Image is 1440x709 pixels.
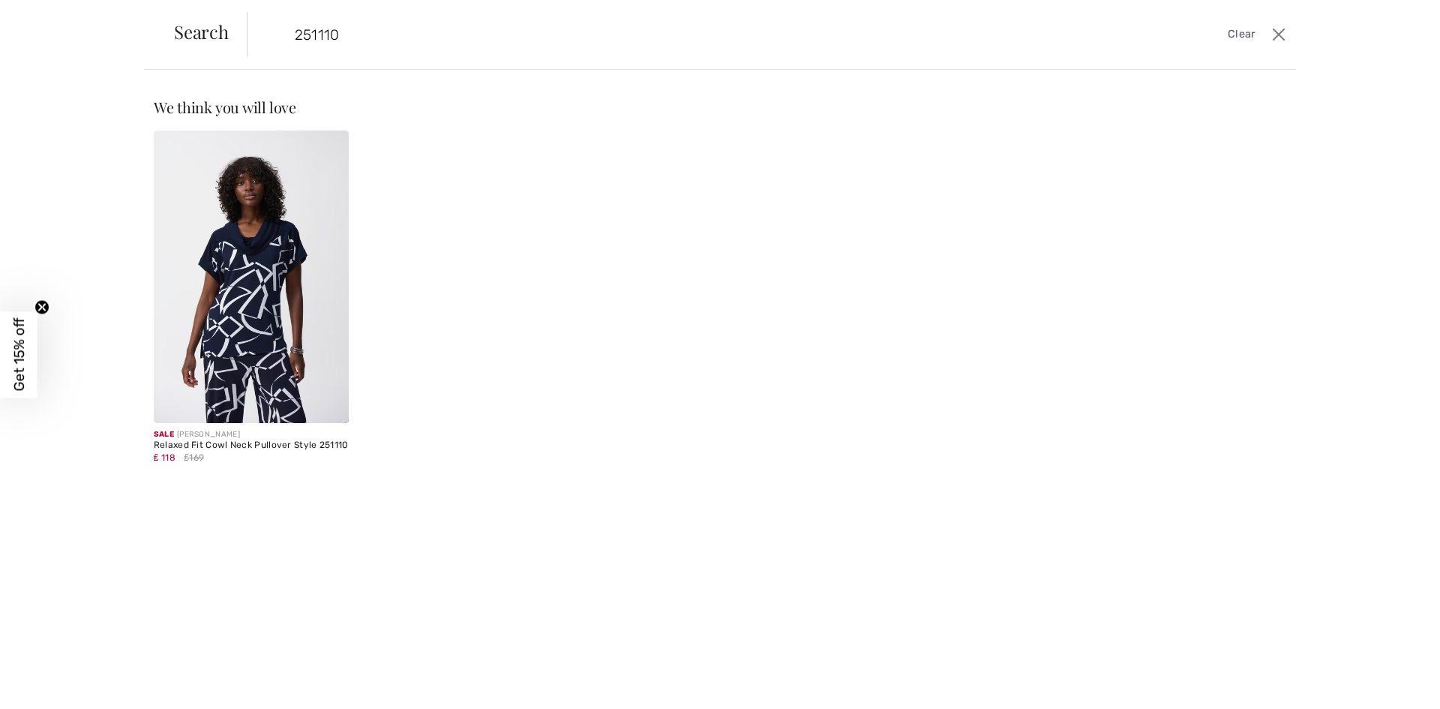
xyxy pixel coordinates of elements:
span: ₤169 [184,451,204,464]
span: ₤ 118 [154,452,175,463]
span: We think you will love [154,97,296,117]
span: Search [174,23,229,41]
span: Clear [1228,26,1255,43]
span: Help [34,11,64,24]
button: Close teaser [34,299,49,314]
span: Get 15% off [10,318,28,392]
span: Sale [154,430,174,439]
img: Relaxed Fit Cowl Neck Pullover Style 251110. Midnight Blue/Vanilla [154,131,349,423]
div: Relaxed Fit Cowl Neck Pullover Style 251110 [154,440,349,451]
div: [PERSON_NAME] [154,429,349,440]
button: Close [1267,23,1290,47]
input: TYPE TO SEARCH [283,12,1021,57]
